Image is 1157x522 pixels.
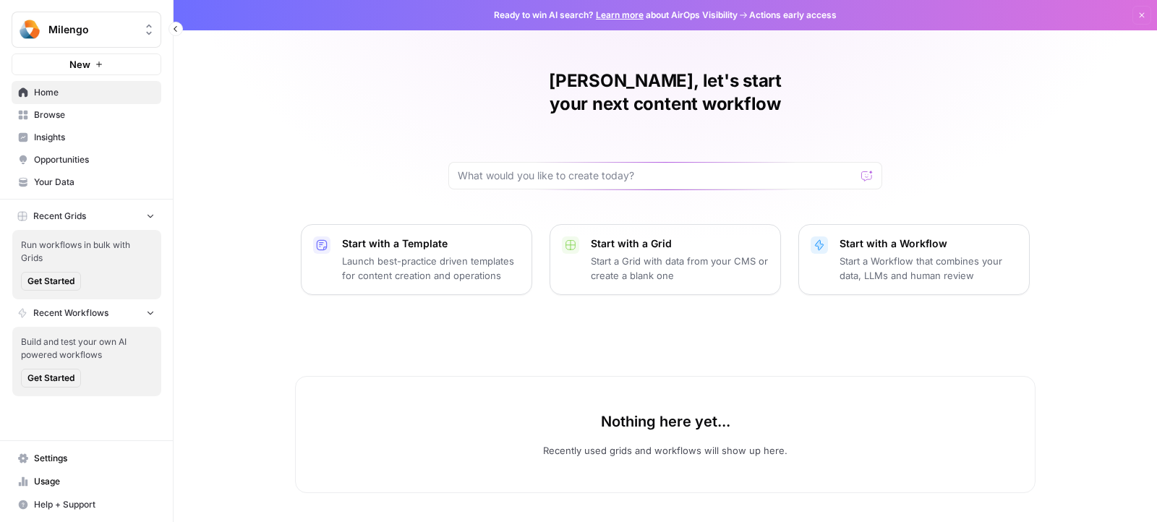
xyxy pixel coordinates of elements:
[342,236,520,251] p: Start with a Template
[494,9,738,22] span: Ready to win AI search? about AirOps Visibility
[601,411,730,432] p: Nothing here yet...
[749,9,837,22] span: Actions early access
[34,498,155,511] span: Help + Support
[21,369,81,388] button: Get Started
[34,153,155,166] span: Opportunities
[34,86,155,99] span: Home
[12,54,161,75] button: New
[33,210,86,223] span: Recent Grids
[12,447,161,470] a: Settings
[12,470,161,493] a: Usage
[342,254,520,283] p: Launch best-practice driven templates for content creation and operations
[458,168,855,183] input: What would you like to create today?
[34,108,155,121] span: Browse
[12,103,161,127] a: Browse
[21,272,81,291] button: Get Started
[543,443,787,458] p: Recently used grids and workflows will show up here.
[12,12,161,48] button: Workspace: Milengo
[48,22,136,37] span: Milengo
[34,452,155,465] span: Settings
[840,254,1017,283] p: Start a Workflow that combines your data, LLMs and human review
[12,205,161,227] button: Recent Grids
[21,335,153,361] span: Build and test your own AI powered workflows
[34,176,155,189] span: Your Data
[17,17,43,43] img: Milengo Logo
[21,239,153,265] span: Run workflows in bulk with Grids
[34,475,155,488] span: Usage
[550,224,781,295] button: Start with a GridStart a Grid with data from your CMS or create a blank one
[301,224,532,295] button: Start with a TemplateLaunch best-practice driven templates for content creation and operations
[33,307,108,320] span: Recent Workflows
[34,131,155,144] span: Insights
[12,126,161,149] a: Insights
[12,171,161,194] a: Your Data
[448,69,882,116] h1: [PERSON_NAME], let's start your next content workflow
[12,302,161,324] button: Recent Workflows
[798,224,1030,295] button: Start with a WorkflowStart a Workflow that combines your data, LLMs and human review
[12,81,161,104] a: Home
[591,236,769,251] p: Start with a Grid
[12,493,161,516] button: Help + Support
[840,236,1017,251] p: Start with a Workflow
[27,275,74,288] span: Get Started
[27,372,74,385] span: Get Started
[591,254,769,283] p: Start a Grid with data from your CMS or create a blank one
[69,57,90,72] span: New
[12,148,161,171] a: Opportunities
[596,9,644,20] a: Learn more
